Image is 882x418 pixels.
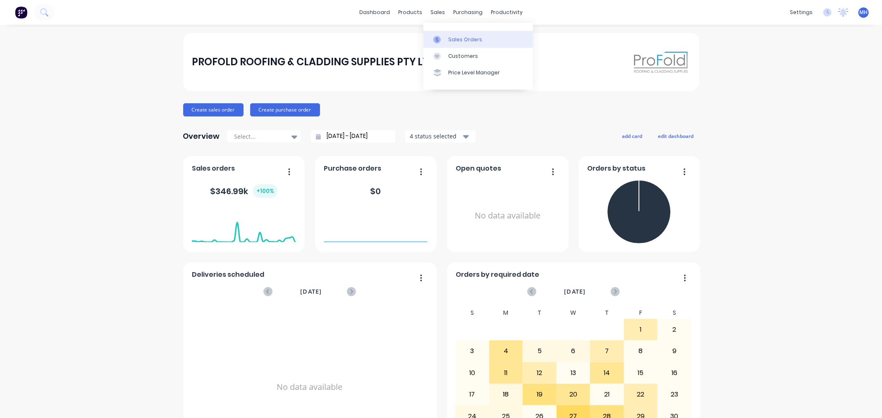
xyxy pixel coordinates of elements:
div: 12 [523,363,556,383]
div: 20 [557,384,590,405]
div: 10 [456,363,489,383]
div: S [455,307,489,319]
div: Overview [183,128,220,145]
a: Customers [423,48,533,64]
div: 17 [456,384,489,405]
a: dashboard [355,6,394,19]
img: PROFOLD ROOFING & CLADDING SUPPLIES PTY LTD [632,48,690,76]
div: M [489,307,523,319]
div: Customers [448,52,478,60]
div: T [590,307,624,319]
div: W [557,307,590,319]
button: Create purchase order [250,103,320,116]
div: $ 346.99k [210,184,277,198]
div: 11 [490,363,523,383]
div: sales [426,6,449,19]
div: 7 [590,341,624,361]
div: 9 [658,341,691,361]
div: products [394,6,426,19]
div: productivity [487,6,527,19]
div: T [523,307,557,319]
div: S [657,307,691,319]
div: 18 [490,384,523,405]
div: 5 [523,341,556,361]
span: [DATE] [300,287,322,296]
div: settings [786,6,817,19]
div: + 100 % [253,184,277,198]
div: Price Level Manager [448,69,500,76]
div: 1 [624,319,657,340]
span: Sales orders [192,164,235,173]
div: 19 [523,384,556,405]
div: PROFOLD ROOFING & CLADDING SUPPLIES PTY LTD [192,54,436,70]
button: Create sales order [183,103,244,116]
div: F [624,307,658,319]
div: 4 status selected [410,132,462,140]
span: Open quotes [456,164,501,173]
div: purchasing [449,6,487,19]
button: add card [617,131,648,141]
div: 23 [658,384,691,405]
div: 14 [590,363,624,383]
span: MH [860,9,868,16]
div: 13 [557,363,590,383]
button: edit dashboard [653,131,699,141]
img: Factory [15,6,27,19]
div: 22 [624,384,657,405]
span: Orders by required date [456,270,539,280]
div: 21 [590,384,624,405]
span: [DATE] [564,287,586,296]
div: 3 [456,341,489,361]
div: 6 [557,341,590,361]
div: No data available [456,177,559,255]
div: 2 [658,319,691,340]
div: 15 [624,363,657,383]
span: Purchase orders [324,164,381,173]
a: Price Level Manager [423,64,533,81]
div: 4 [490,341,523,361]
a: Sales Orders [423,31,533,47]
span: Orders by status [587,164,645,173]
div: $ 0 [370,185,381,197]
div: 16 [658,363,691,383]
button: 4 status selected [405,130,476,142]
div: 8 [624,341,657,361]
div: Sales Orders [448,36,482,43]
